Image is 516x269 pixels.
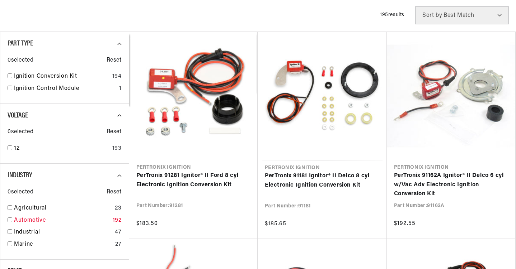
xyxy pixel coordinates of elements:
div: 192 [113,216,122,225]
div: 27 [115,240,121,249]
span: 195 results [380,12,404,18]
a: Ignition Conversion Kit [14,72,109,81]
span: 0 selected [8,56,33,65]
span: Reset [107,188,122,197]
div: 23 [115,204,121,213]
span: Voltage [8,112,28,119]
div: 1 [119,84,122,93]
a: Industrial [14,228,112,237]
a: Agricultural [14,204,112,213]
a: Marine [14,240,112,249]
span: Part Type [8,40,33,47]
span: Reset [107,128,122,137]
div: 193 [112,144,122,153]
a: PerTronix 91181 Ignitor® II Delco 8 cyl Electronic Ignition Conversion Kit [265,172,380,190]
span: 0 selected [8,188,33,197]
select: Sort by [415,6,509,24]
div: 47 [115,228,121,237]
div: 194 [112,72,122,81]
a: Automotive [14,216,110,225]
span: Sort by [422,13,442,18]
a: PerTronix 91281 Ignitor® II Ford 8 cyl Electronic Ignition Conversion Kit [136,171,251,189]
span: Reset [107,56,122,65]
a: 12 [14,144,109,153]
span: Industry [8,172,32,179]
span: 0 selected [8,128,33,137]
a: Ignition Control Module [14,84,116,93]
a: PerTronix 91162A Ignitor® II Delco 6 cyl w/Vac Adv Electronic Ignition Conversion Kit [394,171,508,199]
